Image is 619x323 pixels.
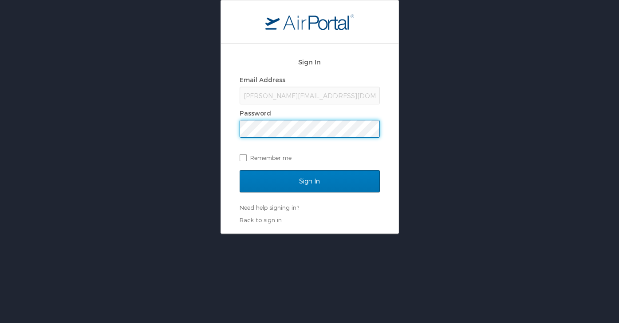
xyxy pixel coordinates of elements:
a: Need help signing in? [240,204,299,211]
label: Remember me [240,151,380,164]
a: Back to sign in [240,216,282,223]
input: Sign In [240,170,380,192]
h2: Sign In [240,57,380,67]
label: Email Address [240,76,285,84]
label: Password [240,109,271,117]
img: logo [265,14,354,30]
